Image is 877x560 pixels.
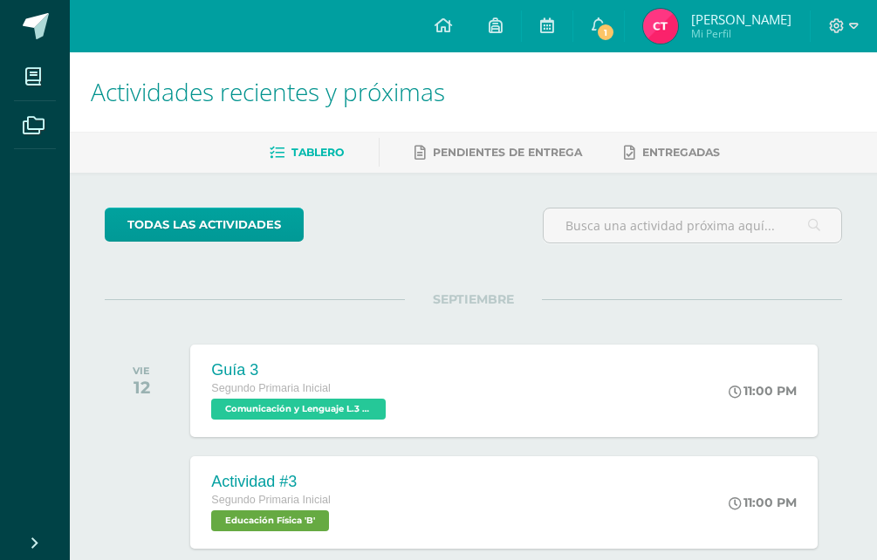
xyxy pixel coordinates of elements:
[211,399,386,420] span: Comunicación y Lenguaje L.3 (Inglés y Laboratorio) 'B'
[729,495,797,510] div: 11:00 PM
[643,9,678,44] img: faeaf271542da9ecad8cc412c0fbcad8.png
[596,23,615,42] span: 1
[211,361,390,379] div: Guía 3
[211,494,331,506] span: Segundo Primaria Inicial
[691,10,791,28] span: [PERSON_NAME]
[133,377,150,398] div: 12
[211,473,333,491] div: Actividad #3
[270,139,344,167] a: Tablero
[642,146,720,159] span: Entregadas
[691,26,791,41] span: Mi Perfil
[291,146,344,159] span: Tablero
[624,139,720,167] a: Entregadas
[544,208,841,242] input: Busca una actividad próxima aquí...
[211,382,331,394] span: Segundo Primaria Inicial
[433,146,582,159] span: Pendientes de entrega
[415,139,582,167] a: Pendientes de entrega
[729,383,797,399] div: 11:00 PM
[211,510,329,531] span: Educación Física 'B'
[105,208,304,242] a: todas las Actividades
[133,365,150,377] div: VIE
[405,291,542,307] span: SEPTIEMBRE
[91,75,445,108] span: Actividades recientes y próximas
